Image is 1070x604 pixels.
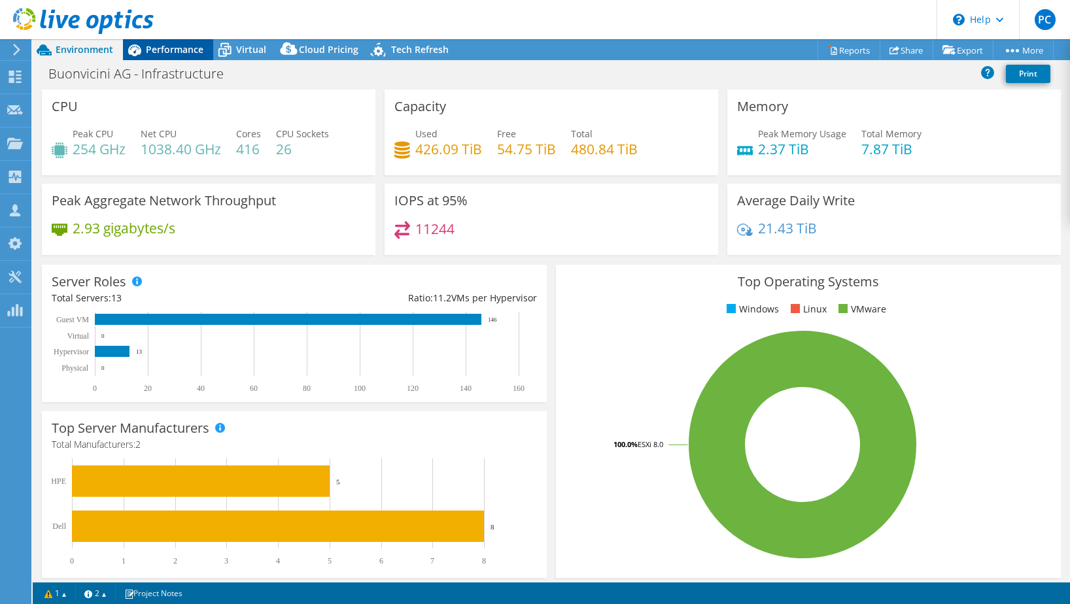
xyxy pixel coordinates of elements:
[52,193,276,208] h3: Peak Aggregate Network Throughput
[638,439,663,449] tspan: ESXi 8.0
[51,477,66,486] text: HPE
[491,523,494,531] text: 8
[758,142,846,156] h4: 2.37 TiB
[566,275,1051,289] h3: Top Operating Systems
[303,384,311,393] text: 80
[54,347,89,356] text: Hypervisor
[236,43,266,56] span: Virtual
[430,556,434,565] text: 7
[70,556,74,565] text: 0
[497,142,556,156] h4: 54.75 TiB
[197,384,205,393] text: 40
[101,365,105,371] text: 0
[933,40,993,60] a: Export
[482,556,486,565] text: 8
[93,384,97,393] text: 0
[861,142,922,156] h4: 7.87 TiB
[394,193,468,208] h3: IOPS at 95%
[354,384,366,393] text: 100
[294,291,537,305] div: Ratio: VMs per Hypervisor
[758,127,846,140] span: Peak Memory Usage
[56,43,113,56] span: Environment
[122,556,126,565] text: 1
[276,142,329,156] h4: 26
[407,384,419,393] text: 120
[513,384,525,393] text: 160
[1006,65,1050,83] a: Print
[73,142,126,156] h4: 254 GHz
[415,222,455,236] h4: 11244
[35,585,76,601] a: 1
[73,221,175,235] h4: 2.93 gigabytes/s
[299,43,358,56] span: Cloud Pricing
[52,437,537,452] h4: Total Manufacturers:
[415,142,482,156] h4: 426.09 TiB
[394,99,446,114] h3: Capacity
[953,14,965,25] svg: \n
[880,40,933,60] a: Share
[613,439,638,449] tspan: 100.0%
[571,127,593,140] span: Total
[56,315,89,324] text: Guest VM
[236,142,261,156] h4: 416
[146,43,203,56] span: Performance
[141,127,177,140] span: Net CPU
[835,302,886,316] li: VMware
[861,127,922,140] span: Total Memory
[787,302,827,316] li: Linux
[276,127,329,140] span: CPU Sockets
[135,438,141,450] span: 2
[52,275,126,289] h3: Server Roles
[111,292,122,304] span: 13
[1035,9,1056,30] span: PC
[67,331,90,341] text: Virtual
[993,40,1054,60] a: More
[737,193,855,208] h3: Average Daily Write
[101,333,105,339] text: 0
[52,522,66,531] text: Dell
[136,348,143,355] text: 13
[224,556,228,565] text: 3
[723,302,779,316] li: Windows
[328,556,332,565] text: 5
[571,142,638,156] h4: 480.84 TiB
[141,142,221,156] h4: 1038.40 GHz
[61,363,88,373] text: Physical
[818,40,880,60] a: Reports
[488,316,497,323] text: 146
[236,127,261,140] span: Cores
[115,585,192,601] a: Project Notes
[276,556,280,565] text: 4
[460,384,472,393] text: 140
[52,291,294,305] div: Total Servers:
[250,384,258,393] text: 60
[75,585,116,601] a: 2
[173,556,177,565] text: 2
[52,99,78,114] h3: CPU
[43,67,244,81] h1: Buonvicini AG - Infrastructure
[758,221,817,235] h4: 21.43 TiB
[497,127,516,140] span: Free
[415,127,438,140] span: Used
[144,384,152,393] text: 20
[737,99,788,114] h3: Memory
[433,292,451,304] span: 11.2
[73,127,113,140] span: Peak CPU
[391,43,449,56] span: Tech Refresh
[52,421,209,435] h3: Top Server Manufacturers
[379,556,383,565] text: 6
[336,478,340,486] text: 5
